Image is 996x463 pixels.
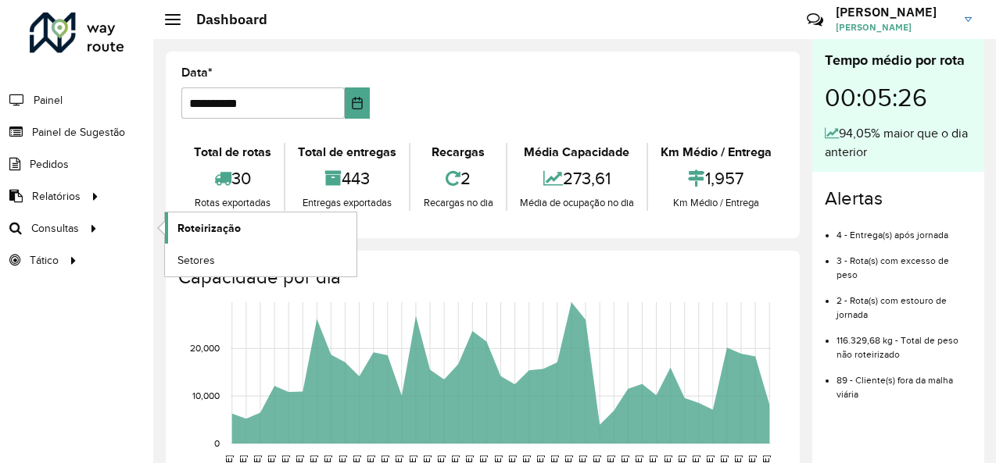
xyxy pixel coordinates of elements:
[289,143,405,162] div: Total de entregas
[165,212,356,244] a: Roteirização
[837,282,972,322] li: 2 - Rota(s) com estouro de jornada
[178,266,784,289] h4: Capacidade por dia
[185,162,280,195] div: 30
[345,87,370,119] button: Choose Date
[214,438,220,448] text: 0
[837,242,972,282] li: 3 - Rota(s) com excesso de peso
[177,252,215,269] span: Setores
[837,216,972,242] li: 4 - Entrega(s) após jornada
[32,124,125,141] span: Painel de Sugestão
[181,63,213,82] label: Data
[165,244,356,276] a: Setores
[511,143,643,162] div: Média Capacidade
[414,143,501,162] div: Recargas
[825,187,972,210] h4: Alertas
[652,162,780,195] div: 1,957
[181,11,267,28] h2: Dashboard
[30,156,69,173] span: Pedidos
[825,71,972,124] div: 00:05:26
[836,20,953,34] span: [PERSON_NAME]
[289,195,405,211] div: Entregas exportadas
[837,361,972,401] li: 89 - Cliente(s) fora da malha viária
[798,3,832,37] a: Contato Rápido
[652,143,780,162] div: Km Médio / Entrega
[414,162,501,195] div: 2
[836,5,953,20] h3: [PERSON_NAME]
[190,343,220,353] text: 20,000
[511,162,643,195] div: 273,61
[185,195,280,211] div: Rotas exportadas
[32,188,81,205] span: Relatórios
[30,252,59,269] span: Tático
[511,195,643,211] div: Média de ocupação no dia
[414,195,501,211] div: Recargas no dia
[192,390,220,401] text: 10,000
[185,143,280,162] div: Total de rotas
[825,50,972,71] div: Tempo médio por rota
[825,124,972,162] div: 94,05% maior que o dia anterior
[34,92,63,109] span: Painel
[177,220,241,237] span: Roteirização
[837,322,972,361] li: 116.329,68 kg - Total de peso não roteirizado
[31,220,79,237] span: Consultas
[289,162,405,195] div: 443
[652,195,780,211] div: Km Médio / Entrega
